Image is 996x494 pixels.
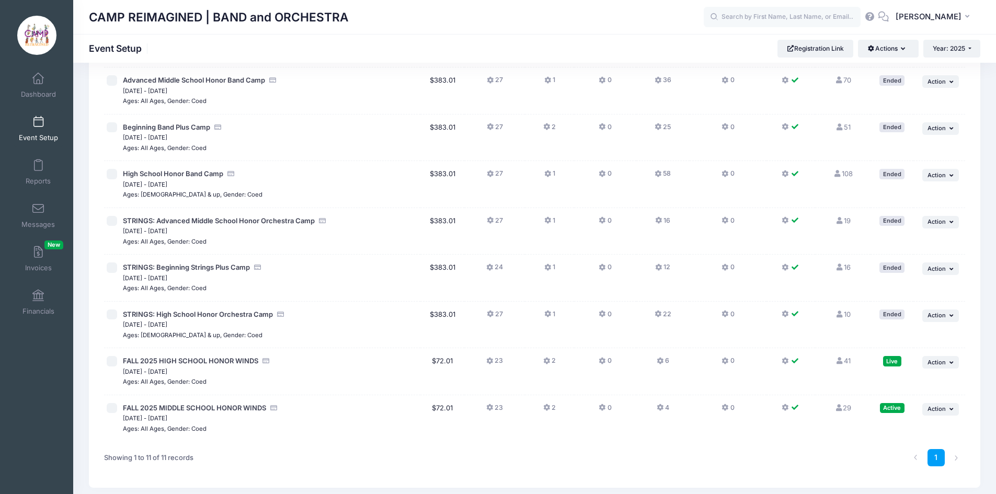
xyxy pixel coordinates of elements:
button: 27 [487,169,503,184]
small: [DATE] - [DATE] [123,227,167,235]
button: Action [922,75,959,88]
i: Accepting Credit Card Payments [227,170,235,177]
small: Ages: All Ages, Gender: Coed [123,284,207,292]
button: 25 [655,122,671,137]
button: Action [922,403,959,416]
span: Action [928,312,946,319]
a: Event Setup [14,110,63,147]
small: Ages: [DEMOGRAPHIC_DATA] & up, Gender: Coed [123,191,262,198]
button: 1 [544,216,555,231]
span: New [44,240,63,249]
a: 108 [833,169,853,178]
small: [DATE] - [DATE] [123,321,167,328]
button: 16 [655,216,670,231]
i: Accepting Credit Card Payments [318,217,327,224]
button: 0 [599,122,611,137]
span: Event Setup [19,133,58,142]
a: 51 [835,123,851,131]
small: Ages: [DEMOGRAPHIC_DATA] & up, Gender: Coed [123,331,262,339]
button: 2 [543,122,556,137]
div: Ended [879,309,905,319]
div: Ended [879,216,905,226]
small: [DATE] - [DATE] [123,415,167,422]
span: FALL 2025 MIDDLE SCHOOL HONOR WINDS [123,404,266,412]
span: Action [928,171,946,179]
a: 70 [835,76,851,84]
small: [DATE] - [DATE] [123,181,167,188]
button: 58 [655,169,671,184]
button: 1 [544,309,555,325]
button: Year: 2025 [923,40,980,58]
button: 6 [657,356,669,371]
img: CAMP REIMAGINED | BAND and ORCHESTRA [17,16,56,55]
button: 23 [486,403,503,418]
small: [DATE] - [DATE] [123,368,167,375]
a: 1 [928,449,945,466]
small: [DATE] - [DATE] [123,87,167,95]
span: Action [928,78,946,85]
h1: Event Setup [89,43,151,54]
button: 0 [599,309,611,325]
td: $383.01 [420,161,464,208]
div: Ended [879,169,905,179]
button: [PERSON_NAME] [889,5,980,29]
a: InvoicesNew [14,240,63,277]
div: Active [880,403,905,413]
button: 0 [722,169,734,184]
button: 0 [599,356,611,371]
i: Accepting Credit Card Payments [277,311,285,318]
div: Ended [879,262,905,272]
button: 0 [599,75,611,90]
a: 10 [835,310,851,318]
button: 0 [599,216,611,231]
input: Search by First Name, Last Name, or Email... [704,7,861,28]
button: 27 [487,75,503,90]
button: Action [922,169,959,181]
span: STRINGS: High School Honor Orchestra Camp [123,310,273,318]
button: 0 [599,403,611,418]
button: 2 [543,403,556,418]
div: Showing 1 to 11 of 11 records [104,446,193,470]
a: Financials [14,284,63,320]
span: FALL 2025 HIGH SCHOOL HONOR WINDS [123,357,258,365]
td: $383.01 [420,255,464,302]
button: 27 [487,122,503,137]
button: 0 [722,216,734,231]
td: $383.01 [420,208,464,255]
button: 12 [655,262,670,278]
span: High School Honor Band Camp [123,169,223,178]
small: Ages: All Ages, Gender: Coed [123,378,207,385]
span: STRINGS: Beginning Strings Plus Camp [123,263,250,271]
button: 27 [487,216,503,231]
button: 22 [655,309,671,325]
span: Financials [22,307,54,316]
button: 0 [722,356,734,371]
small: Ages: All Ages, Gender: Coed [123,97,207,105]
small: [DATE] - [DATE] [123,134,167,141]
span: Action [928,265,946,272]
i: Accepting Credit Card Payments [214,124,222,131]
button: 36 [655,75,671,90]
span: Messages [21,220,55,229]
button: Action [922,216,959,228]
button: Action [922,122,959,135]
a: Dashboard [14,67,63,104]
button: 27 [487,309,503,325]
a: 29 [834,404,851,412]
div: Ended [879,122,905,132]
button: 1 [544,169,555,184]
a: 41 [835,357,851,365]
div: Live [883,356,901,366]
small: Ages: All Ages, Gender: Coed [123,144,207,152]
td: $72.01 [420,395,464,442]
small: [DATE] - [DATE] [123,274,167,282]
button: 4 [657,403,669,418]
button: 0 [599,262,611,278]
button: 0 [722,262,734,278]
td: $72.01 [420,348,464,395]
button: 0 [722,75,734,90]
span: Action [928,124,946,132]
h1: CAMP REIMAGINED | BAND and ORCHESTRA [89,5,349,29]
td: $383.01 [420,114,464,162]
button: 0 [722,122,734,137]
